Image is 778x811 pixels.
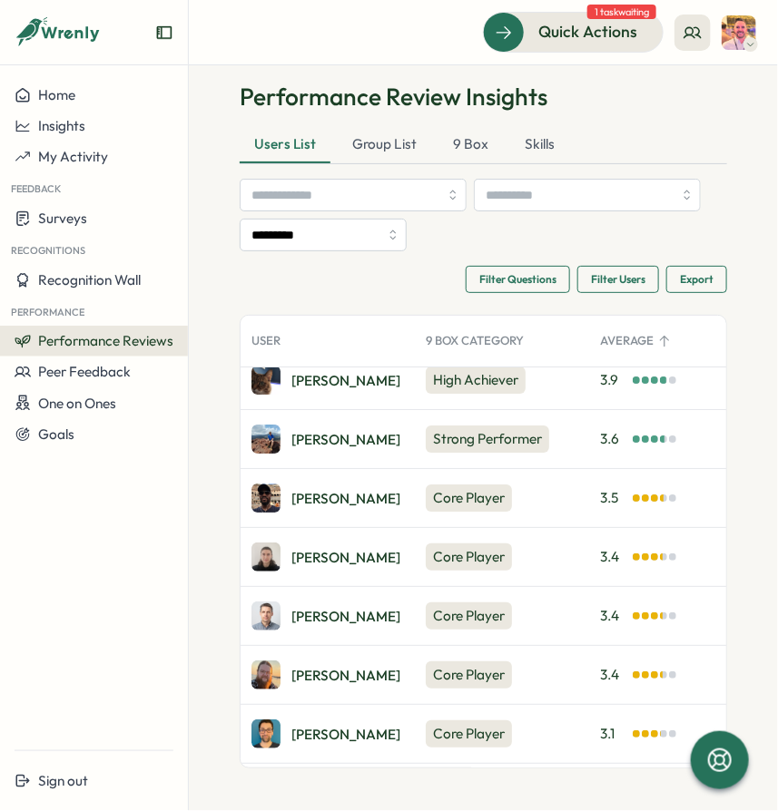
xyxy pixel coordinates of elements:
a: Kal Hollywood[PERSON_NAME] [251,719,400,748]
span: 3.1 [600,724,629,744]
button: Filter Users [577,266,659,293]
span: Filter Questions [479,267,556,292]
span: 3.9 [600,370,629,390]
span: Peer Feedback [38,363,131,380]
div: User [241,323,415,359]
div: Skills [510,127,569,163]
img: Kal Hollywood [251,719,281,748]
span: One on Ones [38,395,116,412]
span: 3.5 [600,488,629,508]
div: [PERSON_NAME] [291,374,400,387]
div: [PERSON_NAME] [291,492,400,505]
div: [PERSON_NAME] [291,433,400,446]
a: Thomas Wroe[PERSON_NAME] [251,542,400,572]
span: Export [680,267,714,292]
div: Core Player [426,484,512,512]
button: Filter Questions [466,266,570,293]
img: Thomas Wroe [251,542,281,572]
span: 3.4 [600,665,629,685]
button: Quick Actions [483,12,664,52]
div: 9 Box [438,127,503,163]
div: [PERSON_NAME] [291,728,400,741]
span: Surveys [38,210,87,227]
div: Users List [240,127,330,163]
a: Pearse Hemestretch[PERSON_NAME] [251,660,400,689]
div: Strong Performer [426,425,549,453]
img: Jamalah Bryan [251,484,281,513]
span: Filter Users [591,267,645,292]
div: Core Player [426,602,512,630]
div: [PERSON_NAME] [291,669,400,682]
div: 9 Box Category [415,323,589,359]
a: Peter Ladds[PERSON_NAME] [251,366,400,395]
span: Quick Actions [538,20,637,44]
img: Damir Becarevic [251,601,281,630]
span: My Activity [38,148,108,165]
a: Adria Figueres[PERSON_NAME] [251,425,400,454]
span: 3.4 [600,547,629,567]
span: 3.4 [600,606,629,626]
span: Home [38,86,75,103]
div: Core Player [426,720,512,747]
span: Sign out [38,772,88,789]
div: [PERSON_NAME] [291,551,400,564]
div: Average [589,323,720,359]
h1: Performance Review Insights [240,81,727,112]
a: Damir Becarevic[PERSON_NAME] [251,601,400,630]
span: Insights [38,117,85,134]
button: Expand sidebar [155,24,173,42]
span: Performance Reviews [38,332,173,349]
button: Export [666,266,727,293]
img: Adria Figueres [251,425,281,454]
div: [PERSON_NAME] [291,610,400,623]
span: Goals [38,425,74,443]
div: Core Player [426,543,512,571]
a: Jamalah Bryan[PERSON_NAME] [251,484,400,513]
span: Recognition Wall [38,271,141,288]
img: Peter Ladds [251,366,281,395]
img: David Kavanagh [722,15,756,50]
img: Pearse Hemestretch [251,660,281,689]
div: Group List [338,127,431,163]
span: 1 task waiting [587,5,656,19]
div: High Achiever [426,366,526,394]
div: Core Player [426,661,512,689]
span: 3.6 [600,429,629,449]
